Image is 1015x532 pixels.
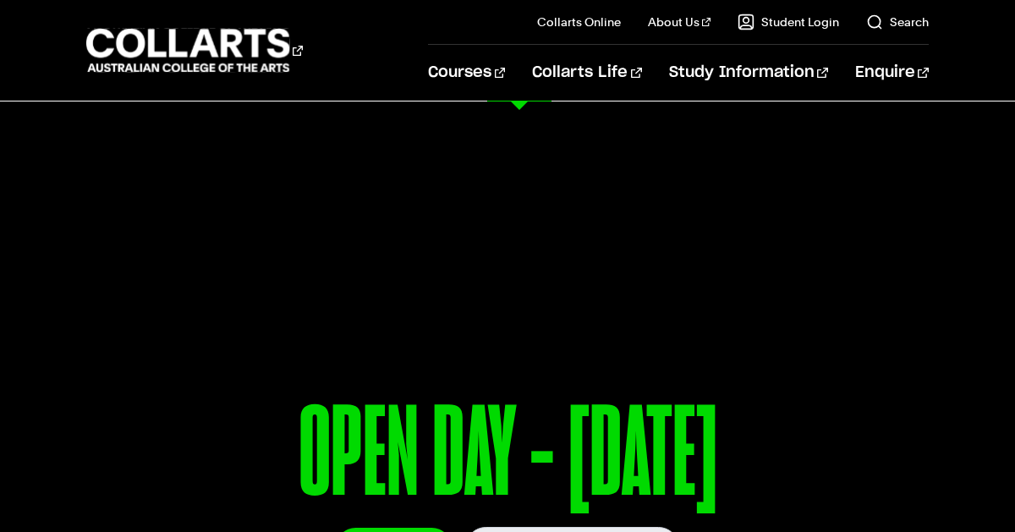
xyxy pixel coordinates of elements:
[428,45,505,101] a: Courses
[537,14,621,30] a: Collarts Online
[738,14,839,30] a: Student Login
[532,45,641,101] a: Collarts Life
[86,26,303,74] div: Go to homepage
[866,14,929,30] a: Search
[86,389,929,527] p: OPEN DAY - [DATE]
[669,45,828,101] a: Study Information
[855,45,929,101] a: Enquire
[648,14,710,30] a: About Us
